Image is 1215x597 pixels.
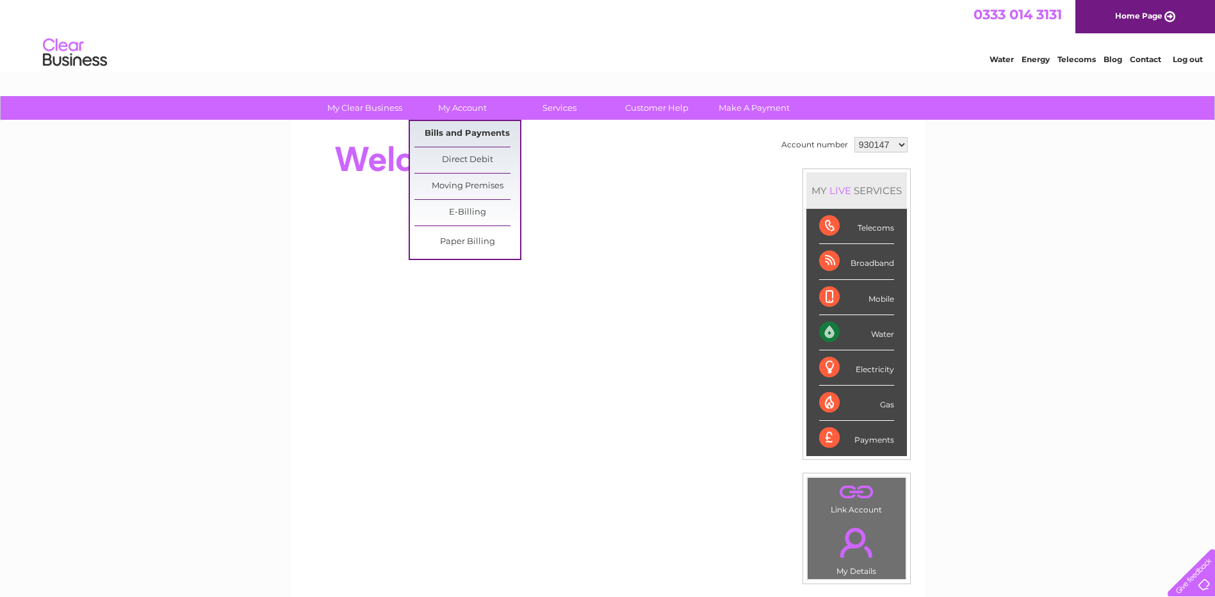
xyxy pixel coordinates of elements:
[974,6,1062,22] a: 0333 014 3131
[1173,54,1203,64] a: Log out
[1022,54,1050,64] a: Energy
[806,172,907,209] div: MY SERVICES
[819,315,894,350] div: Water
[414,174,520,199] a: Moving Premises
[778,134,851,156] td: Account number
[42,33,108,72] img: logo.png
[827,184,854,197] div: LIVE
[990,54,1014,64] a: Water
[807,517,906,580] td: My Details
[811,520,902,565] a: .
[409,96,515,120] a: My Account
[414,229,520,255] a: Paper Billing
[414,200,520,225] a: E-Billing
[819,386,894,421] div: Gas
[1104,54,1122,64] a: Blog
[819,244,894,279] div: Broadband
[507,96,612,120] a: Services
[1130,54,1161,64] a: Contact
[414,147,520,173] a: Direct Debit
[306,7,911,62] div: Clear Business is a trading name of Verastar Limited (registered in [GEOGRAPHIC_DATA] No. 3667643...
[819,350,894,386] div: Electricity
[414,121,520,147] a: Bills and Payments
[819,421,894,455] div: Payments
[811,481,902,503] a: .
[1057,54,1096,64] a: Telecoms
[819,280,894,315] div: Mobile
[701,96,807,120] a: Make A Payment
[604,96,710,120] a: Customer Help
[807,477,906,518] td: Link Account
[819,209,894,244] div: Telecoms
[312,96,418,120] a: My Clear Business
